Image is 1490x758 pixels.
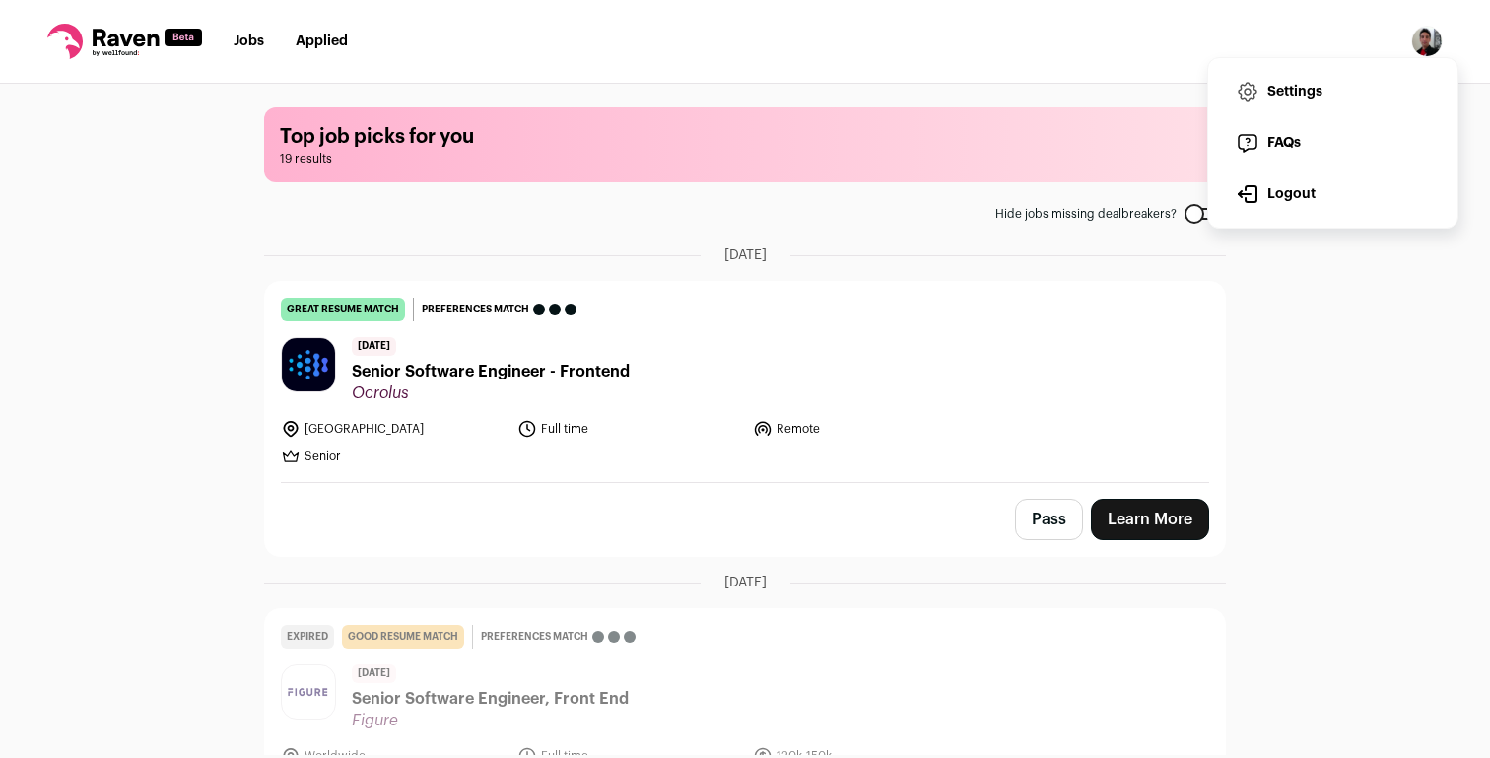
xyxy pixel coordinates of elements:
img: 0d7b8d9a3b577bd6c2caada355c5447f3f819241826a91b1594fa99c421327aa.jpg [282,338,335,391]
li: Senior [281,447,506,466]
li: Full time [517,419,742,439]
div: Expired [281,625,334,649]
div: good resume match [342,625,464,649]
span: 19 results [280,151,1210,167]
span: Preferences match [422,300,529,319]
button: Pass [1015,499,1083,540]
span: Ocrolus [352,383,630,403]
div: great resume match [281,298,405,321]
a: Learn More [1091,499,1209,540]
li: Remote [753,419,978,439]
a: Settings [1224,68,1442,115]
span: Preferences match [481,627,588,647]
span: Senior Software Engineer, Front End [352,687,629,711]
a: FAQs [1224,119,1442,167]
a: Applied [296,34,348,48]
a: Jobs [234,34,264,48]
span: Hide jobs missing dealbreakers? [995,206,1177,222]
img: 2139da39891a1548d21a53b5103ee69ff32150d5205fe6a1f8b746c997793ecc.png [282,665,335,719]
li: [GEOGRAPHIC_DATA] [281,419,506,439]
a: great resume match Preferences match [DATE] Senior Software Engineer - Frontend Ocrolus [GEOGRAPH... [265,282,1225,482]
button: Logout [1224,171,1442,218]
span: Senior Software Engineer - Frontend [352,360,630,383]
span: [DATE] [724,573,767,592]
img: 18716336-medium_jpg [1411,26,1443,57]
span: [DATE] [724,245,767,265]
span: [DATE] [352,337,396,356]
h1: Top job picks for you [280,123,1210,151]
span: [DATE] [352,664,396,683]
button: Open dropdown [1411,26,1443,57]
span: Figure [352,711,629,730]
